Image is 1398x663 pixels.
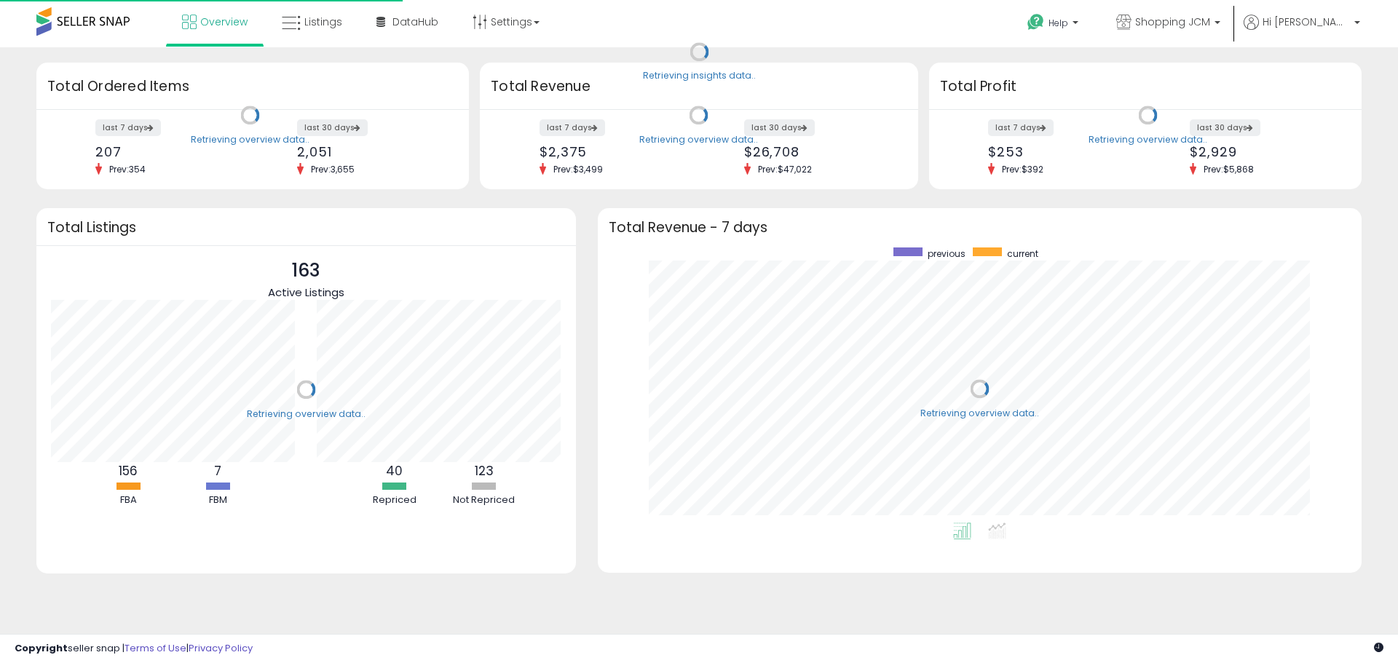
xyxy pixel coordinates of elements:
div: seller snap | | [15,642,253,656]
a: Help [1016,2,1093,47]
a: Terms of Use [125,641,186,655]
span: Overview [200,15,248,29]
a: Privacy Policy [189,641,253,655]
span: Listings [304,15,342,29]
span: Shopping JCM [1135,15,1210,29]
div: Retrieving overview data.. [247,408,366,421]
span: Help [1048,17,1068,29]
div: Retrieving overview data.. [1089,133,1207,146]
div: Retrieving overview data.. [639,133,758,146]
strong: Copyright [15,641,68,655]
a: Hi [PERSON_NAME] [1244,15,1360,47]
div: Retrieving overview data.. [191,133,309,146]
span: DataHub [392,15,438,29]
div: Retrieving overview data.. [920,407,1039,420]
span: Hi [PERSON_NAME] [1263,15,1350,29]
i: Get Help [1027,13,1045,31]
